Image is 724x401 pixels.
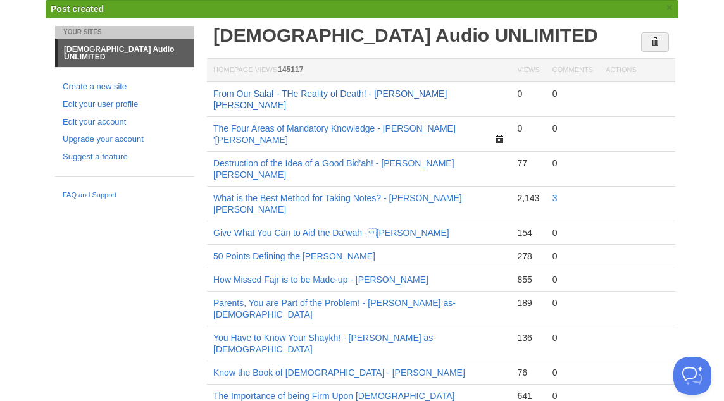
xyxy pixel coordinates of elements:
[51,4,104,14] span: Post created
[213,251,375,261] a: 50 Points Defining the [PERSON_NAME]
[517,157,539,169] div: 77
[213,193,462,214] a: What is the Best Method for Taking Notes? - [PERSON_NAME] [PERSON_NAME]
[517,367,539,378] div: 76
[552,88,593,99] div: 0
[517,123,539,134] div: 0
[63,133,187,146] a: Upgrade your account
[517,332,539,343] div: 136
[511,59,546,82] th: Views
[552,250,593,262] div: 0
[517,88,539,99] div: 0
[552,297,593,309] div: 0
[673,357,711,395] iframe: Help Scout Beacon - Open
[517,192,539,204] div: 2,143
[552,332,593,343] div: 0
[517,297,539,309] div: 189
[63,190,187,201] a: FAQ and Support
[517,250,539,262] div: 278
[552,193,558,203] a: 3
[213,275,428,285] a: How Missed Fajr is to be Made-up - [PERSON_NAME]
[63,116,187,129] a: Edit your account
[213,25,598,46] a: [DEMOGRAPHIC_DATA] Audio UNLIMITED
[552,274,593,285] div: 0
[213,298,456,319] a: Parents, You are Part of the Problem! - [PERSON_NAME] as-[DEMOGRAPHIC_DATA]
[63,151,187,164] a: Suggest a feature
[552,227,593,238] div: 0
[213,123,456,145] a: The Four Areas of Mandatory Knowledge - [PERSON_NAME] '[PERSON_NAME]
[213,333,436,354] a: You Have to Know Your Shaykh! - [PERSON_NAME] as-[DEMOGRAPHIC_DATA]
[213,89,447,110] a: From Our Salaf - THe Reality of Death! - [PERSON_NAME] [PERSON_NAME]
[552,123,593,134] div: 0
[213,158,454,180] a: Destruction of the Idea of a Good Bid’ah! - [PERSON_NAME] [PERSON_NAME]
[546,59,599,82] th: Comments
[552,367,593,378] div: 0
[213,367,465,378] a: Know the Book of [DEMOGRAPHIC_DATA] - [PERSON_NAME]
[517,274,539,285] div: 855
[58,39,194,67] a: [DEMOGRAPHIC_DATA] Audio UNLIMITED
[599,59,675,82] th: Actions
[63,80,187,94] a: Create a new site
[207,59,511,82] th: Homepage Views
[278,65,303,74] span: 145117
[552,157,593,169] div: 0
[213,228,449,238] a: Give What You Can to Aid the Da’wah - [PERSON_NAME]
[55,26,194,39] li: Your Sites
[63,98,187,111] a: Edit your user profile
[517,227,539,238] div: 154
